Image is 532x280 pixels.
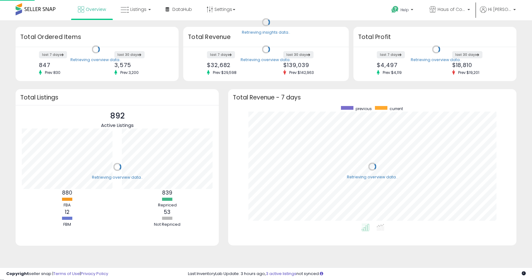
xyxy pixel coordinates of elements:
div: seller snap | | [6,271,108,277]
a: Terms of Use [53,271,80,277]
span: Overview [86,6,106,12]
div: Retrieving overview data.. [92,175,143,180]
a: Hi [PERSON_NAME] [480,6,516,20]
a: Privacy Policy [81,271,108,277]
div: Last InventoryLab Update: 3 hours ago, not synced. [188,271,526,277]
a: 3 active listings [266,271,296,277]
span: Hi [PERSON_NAME] [488,6,511,12]
div: Retrieving overview data.. [241,57,291,63]
div: Retrieving overview data.. [70,57,121,63]
strong: Copyright [6,271,29,277]
i: Get Help [391,6,399,13]
i: Click here to read more about un-synced listings. [320,272,323,276]
span: Listings [130,6,146,12]
span: Help [400,7,409,12]
div: Retrieving overview data.. [347,174,398,180]
div: Retrieving overview data.. [411,57,462,63]
a: Help [386,1,419,20]
span: DataHub [172,6,192,12]
span: Haus of Commerce [438,6,466,12]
